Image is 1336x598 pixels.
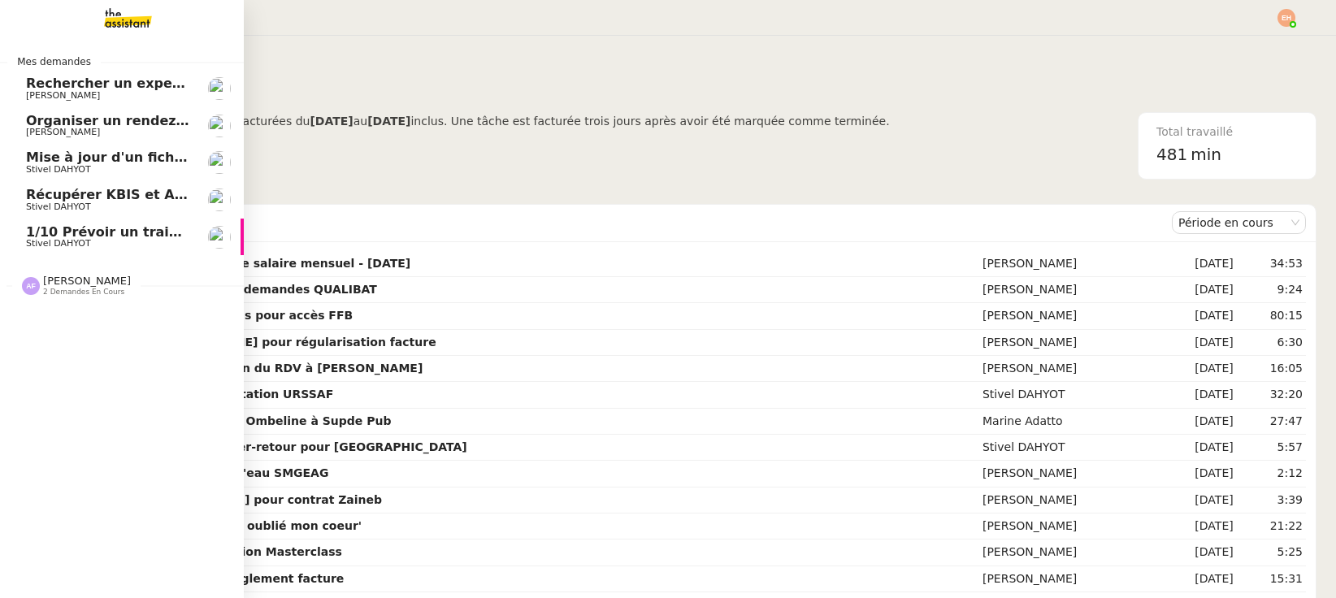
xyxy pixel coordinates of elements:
strong: Contacter [PERSON_NAME] pour régularisation facture [85,336,436,349]
span: Stivel DAHYOT [26,238,91,249]
td: 16:05 [1237,356,1306,382]
td: [PERSON_NAME] [979,251,1157,277]
span: 481 [1156,145,1187,164]
td: [DATE] [1157,461,1237,487]
td: 9:24 [1237,277,1306,303]
span: 1/10 Prévoir un train aller-retour pour [GEOGRAPHIC_DATA] [26,224,462,240]
td: [PERSON_NAME] [979,277,1157,303]
td: [PERSON_NAME] [979,303,1157,329]
span: Mes demandes [7,54,101,70]
strong: Transmettre l'information du RDV à [PERSON_NAME] [85,362,423,375]
td: 5:25 [1237,539,1306,565]
td: Marine Adatto [979,409,1157,435]
span: au [354,115,367,128]
td: [DATE] [1157,566,1237,592]
img: svg [1277,9,1295,27]
span: Organiser un rendez-vous pour accès FFB [26,113,332,128]
td: 15:31 [1237,566,1306,592]
td: 32:20 [1237,382,1306,408]
span: min [1191,141,1221,168]
td: [PERSON_NAME] [979,487,1157,513]
td: [DATE] [1157,409,1237,435]
img: users%2F0v3yA2ZOZBYwPN7V38GNVTYjOQj1%2Favatar%2Fa58eb41e-cbb7-4128-9131-87038ae72dcb [208,115,231,137]
td: [DATE] [1157,487,1237,513]
span: Récupérer KBIS et Attestation URSSAF [26,187,310,202]
td: [DATE] [1157,330,1237,356]
span: Rechercher un expert bâtiment pour estimation travaux [26,76,438,91]
span: 2 demandes en cours [43,288,124,297]
td: 2:12 [1237,461,1306,487]
td: [PERSON_NAME] [979,330,1157,356]
td: [PERSON_NAME] [979,513,1157,539]
td: [DATE] [1157,277,1237,303]
span: [PERSON_NAME] [26,90,100,101]
td: [PERSON_NAME] [979,461,1157,487]
img: svg [22,277,40,295]
td: Stivel DAHYOT [979,435,1157,461]
nz-select-item: Période en cours [1178,212,1299,233]
td: 21:22 [1237,513,1306,539]
td: Stivel DAHYOT [979,382,1157,408]
td: 27:47 [1237,409,1306,435]
span: [PERSON_NAME] [26,127,100,137]
td: [DATE] [1157,303,1237,329]
b: [DATE] [310,115,353,128]
td: 5:57 [1237,435,1306,461]
td: [DATE] [1157,251,1237,277]
td: [DATE] [1157,356,1237,382]
td: [PERSON_NAME] [979,539,1157,565]
td: 3:39 [1237,487,1306,513]
td: 34:53 [1237,251,1306,277]
img: users%2FKIcnt4T8hLMuMUUpHYCYQM06gPC2%2Favatar%2F1dbe3bdc-0f95-41bf-bf6e-fc84c6569aaf [208,226,231,249]
span: Stivel DAHYOT [26,164,91,175]
strong: 1/10 Prévoir un train aller-retour pour [GEOGRAPHIC_DATA] [85,440,467,453]
td: 80:15 [1237,303,1306,329]
strong: [PERSON_NAME] contrat Ombeline à Supde Pub [85,414,392,427]
img: users%2FKIcnt4T8hLMuMUUpHYCYQM06gPC2%2Favatar%2F1dbe3bdc-0f95-41bf-bf6e-fc84c6569aaf [208,151,231,174]
div: Total travaillé [1156,123,1298,141]
td: [DATE] [1157,435,1237,461]
b: [DATE] [367,115,410,128]
span: inclus. Une tâche est facturée trois jours après avoir été marquée comme terminée. [410,115,889,128]
td: [DATE] [1157,539,1237,565]
td: [DATE] [1157,513,1237,539]
td: [PERSON_NAME] [979,356,1157,382]
strong: Gestion des virements de salaire mensuel - [DATE] [85,257,410,270]
td: [DATE] [1157,382,1237,408]
span: Mise à jour d'un fichier de formation - [DATE] [26,149,358,165]
img: users%2FERVxZKLGxhVfG9TsREY0WEa9ok42%2Favatar%2Fportrait-563450-crop.jpg [208,77,231,100]
img: users%2FKIcnt4T8hLMuMUUpHYCYQM06gPC2%2Favatar%2F1dbe3bdc-0f95-41bf-bf6e-fc84c6569aaf [208,188,231,211]
span: Stivel DAHYOT [26,201,91,212]
td: 6:30 [1237,330,1306,356]
div: Demandes [82,206,1172,239]
strong: Demandez précision sur demandes QUALIBAT [85,283,377,296]
td: [PERSON_NAME] [979,566,1157,592]
span: [PERSON_NAME] [43,275,131,287]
